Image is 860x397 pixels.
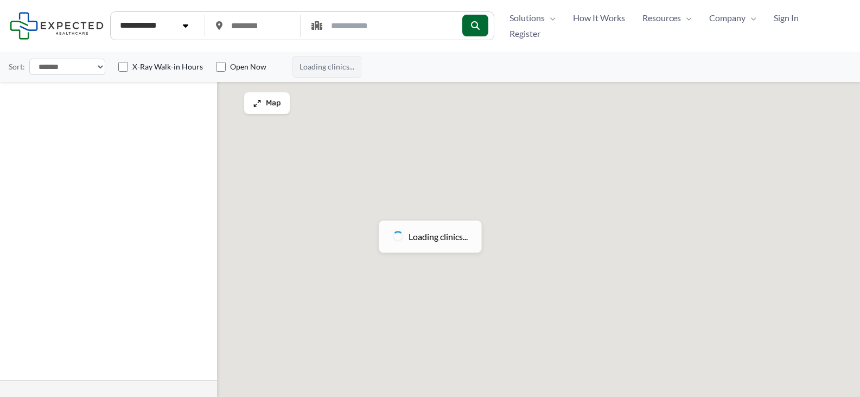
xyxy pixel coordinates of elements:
span: Menu Toggle [746,10,756,26]
span: Company [709,10,746,26]
span: Solutions [509,10,545,26]
label: Open Now [230,61,266,72]
span: Menu Toggle [545,10,556,26]
span: Menu Toggle [681,10,692,26]
a: SolutionsMenu Toggle [501,10,564,26]
img: Maximize [253,99,262,108]
a: ResourcesMenu Toggle [634,10,700,26]
span: How It Works [573,10,625,26]
label: X-Ray Walk-in Hours [132,61,203,72]
button: Map [244,92,290,114]
span: Loading clinics... [409,229,468,245]
span: Sign In [774,10,799,26]
a: How It Works [564,10,634,26]
a: Register [501,26,549,42]
span: Resources [642,10,681,26]
img: Expected Healthcare Logo - side, dark font, small [10,12,104,40]
span: Loading clinics... [292,56,361,78]
a: CompanyMenu Toggle [700,10,765,26]
label: Sort: [9,60,25,74]
span: Register [509,26,540,42]
a: Sign In [765,10,807,26]
span: Map [266,99,281,108]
